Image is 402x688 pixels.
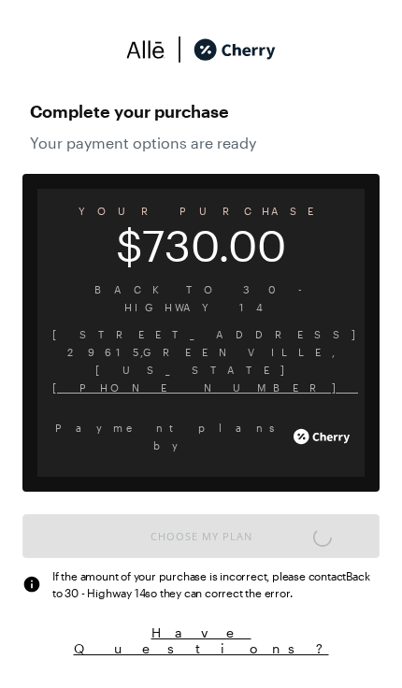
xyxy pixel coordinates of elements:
span: YOUR PURCHASE [37,198,365,223]
img: svg%3e [126,36,165,64]
span: Back to 30 - Highway 14 [52,280,350,316]
span: $730.00 [37,233,365,258]
button: Have Questions? [22,623,380,657]
span: If the amount of your purchase is incorrect, please contact Back to 30 - Highway 14 so they can c... [52,567,380,601]
img: cherry_white_logo-JPerc-yG.svg [294,423,350,451]
button: Choose My Plan [22,514,380,558]
img: svg%3e [165,36,194,64]
span: Payment plans by [52,419,290,454]
img: svg%3e [22,575,41,594]
span: Your payment options are ready [30,134,372,151]
span: [STREET_ADDRESS] 29615 , GREENVILLE , [US_STATE] [52,325,350,379]
span: [PHONE_NUMBER] [52,379,350,396]
span: Complete your purchase [30,96,372,126]
img: cherry_black_logo-DrOE_MJI.svg [194,36,276,64]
